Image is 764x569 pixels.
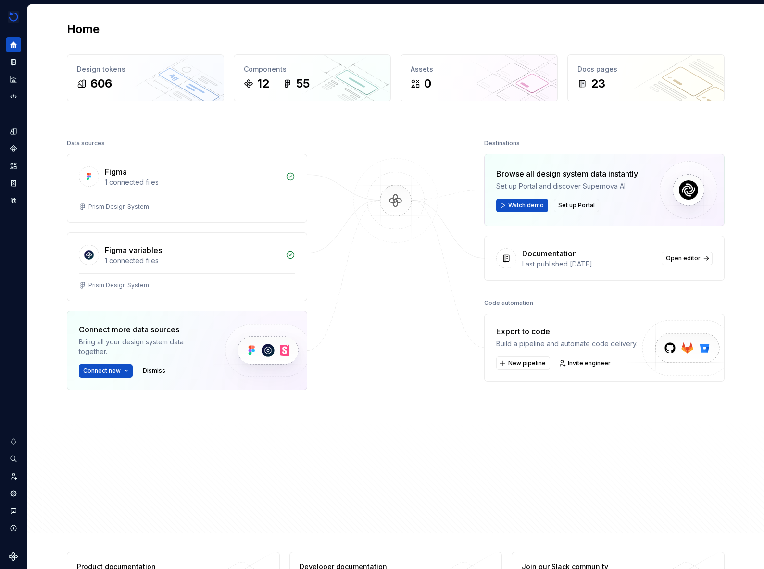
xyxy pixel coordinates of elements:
a: Components1255 [234,54,391,101]
a: Design tokens [6,124,21,139]
div: 1 connected files [105,256,280,266]
a: Design tokens606 [67,54,224,101]
div: Docs pages [577,64,714,74]
div: Last published [DATE] [522,259,656,269]
a: Assets [6,158,21,174]
div: Destinations [484,137,520,150]
a: Home [6,37,21,52]
button: Connect new [79,364,133,378]
button: Watch demo [496,199,548,212]
span: Open editor [666,254,701,262]
span: Dismiss [143,367,165,375]
div: Export to code [496,326,638,337]
a: Docs pages23 [567,54,725,101]
a: Invite engineer [556,356,615,370]
div: Browse all design system data instantly [496,168,638,179]
div: Figma variables [105,244,162,256]
a: Assets0 [401,54,558,101]
a: Components [6,141,21,156]
a: Storybook stories [6,176,21,191]
div: Prism Design System [88,203,149,211]
span: New pipeline [508,359,546,367]
a: Code automation [6,89,21,104]
button: Set up Portal [554,199,599,212]
a: Settings [6,486,21,501]
div: Prism Design System [88,281,149,289]
div: 23 [591,76,605,91]
div: Connect more data sources [79,324,209,335]
a: Invite team [6,468,21,484]
a: Figma variables1 connected filesPrism Design System [67,232,307,301]
div: 606 [90,76,112,91]
div: Build a pipeline and automate code delivery. [496,339,638,349]
h2: Home [67,22,100,37]
button: Search ⌘K [6,451,21,467]
div: Bring all your design system data together. [79,337,209,356]
div: 0 [424,76,431,91]
span: Connect new [83,367,121,375]
a: Analytics [6,72,21,87]
div: 55 [296,76,310,91]
div: Figma [105,166,127,177]
div: Code automation [484,296,533,310]
span: Invite engineer [568,359,611,367]
button: Dismiss [138,364,170,378]
div: 1 connected files [105,177,280,187]
span: Watch demo [508,202,544,209]
div: Design tokens [77,64,214,74]
button: Contact support [6,503,21,518]
span: Set up Portal [558,202,595,209]
div: Documentation [522,248,577,259]
button: Notifications [6,434,21,449]
a: Documentation [6,54,21,70]
a: Data sources [6,193,21,208]
img: 90418a54-4231-473e-b32d-b3dd03b28af1.png [8,11,19,23]
div: Assets [411,64,548,74]
div: 12 [257,76,269,91]
div: Set up Portal and discover Supernova AI. [496,181,638,191]
svg: Supernova Logo [9,552,18,561]
a: Open editor [662,252,713,265]
a: Figma1 connected filesPrism Design System [67,154,307,223]
div: Data sources [67,137,105,150]
div: Components [244,64,381,74]
button: New pipeline [496,356,550,370]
